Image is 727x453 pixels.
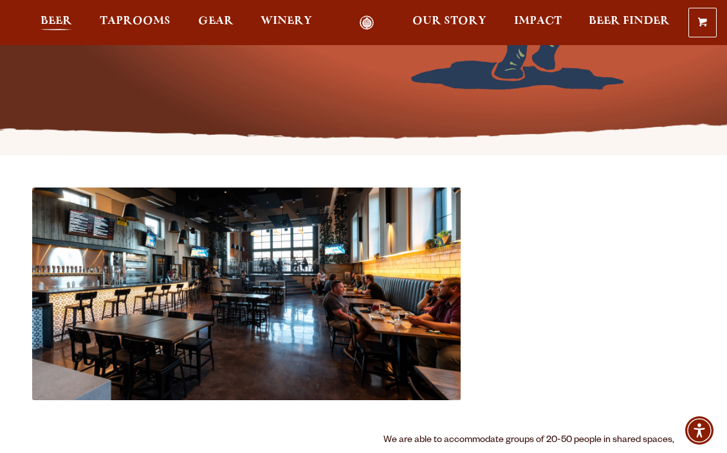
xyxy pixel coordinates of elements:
[198,16,234,26] span: Gear
[252,15,320,30] a: Winery
[32,188,461,400] img: OdellSloansLake-2
[404,15,495,30] a: Our Story
[580,15,678,30] a: Beer Finder
[190,15,242,30] a: Gear
[506,15,570,30] a: Impact
[342,15,391,30] a: Odell Home
[41,16,72,26] span: Beer
[685,416,713,445] div: Accessibility Menu
[514,16,562,26] span: Impact
[261,16,312,26] span: Winery
[589,16,670,26] span: Beer Finder
[91,15,179,30] a: Taprooms
[412,16,486,26] span: Our Story
[32,15,80,30] a: Beer
[100,16,170,26] span: Taprooms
